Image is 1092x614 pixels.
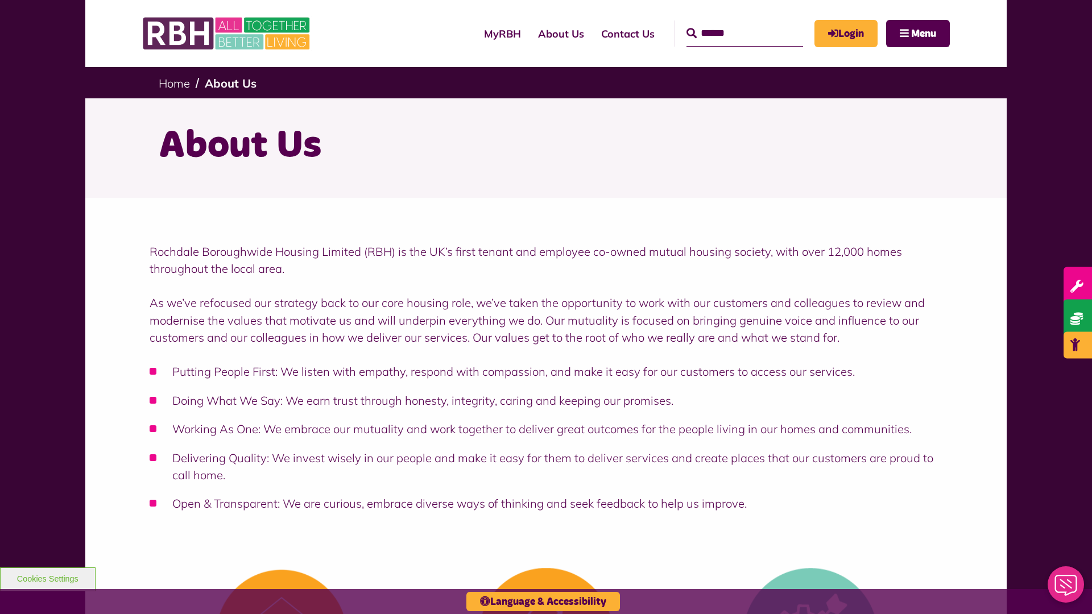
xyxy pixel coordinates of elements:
[814,20,878,47] a: MyRBH
[466,592,620,611] button: Language & Accessibility
[142,11,313,56] img: RBH
[530,18,593,50] a: About Us
[159,76,190,90] a: Home
[150,243,943,278] p: Rochdale Boroughwide Housing Limited (RBH) is the UK’s first tenant and employee co-owned mutual ...
[150,450,943,484] li: Delivering Quality: We invest wisely in our people and make it easy for them to deliver services ...
[150,392,943,409] li: Doing What We Say: We earn trust through honesty, integrity, caring and keeping our promises.
[686,20,803,47] input: Search
[159,121,933,171] h1: About Us
[593,18,663,50] a: Contact Us
[150,421,943,438] li: Working As One: We embrace our mutuality and work together to deliver great outcomes for the peop...
[1041,563,1092,614] iframe: Netcall Web Assistant for live chat
[475,18,530,50] a: MyRBH
[886,20,950,47] button: Navigation
[150,495,943,512] li: Open & Transparent: We are curious, embrace diverse ways of thinking and seek feedback to help us...
[205,76,257,90] a: About Us
[150,363,943,380] li: Putting People First: We listen with empathy, respond with compassion, and make it easy for our c...
[911,29,936,39] span: Menu
[150,294,943,346] p: As we’ve refocused our strategy back to our core housing role, we’ve taken the opportunity to wor...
